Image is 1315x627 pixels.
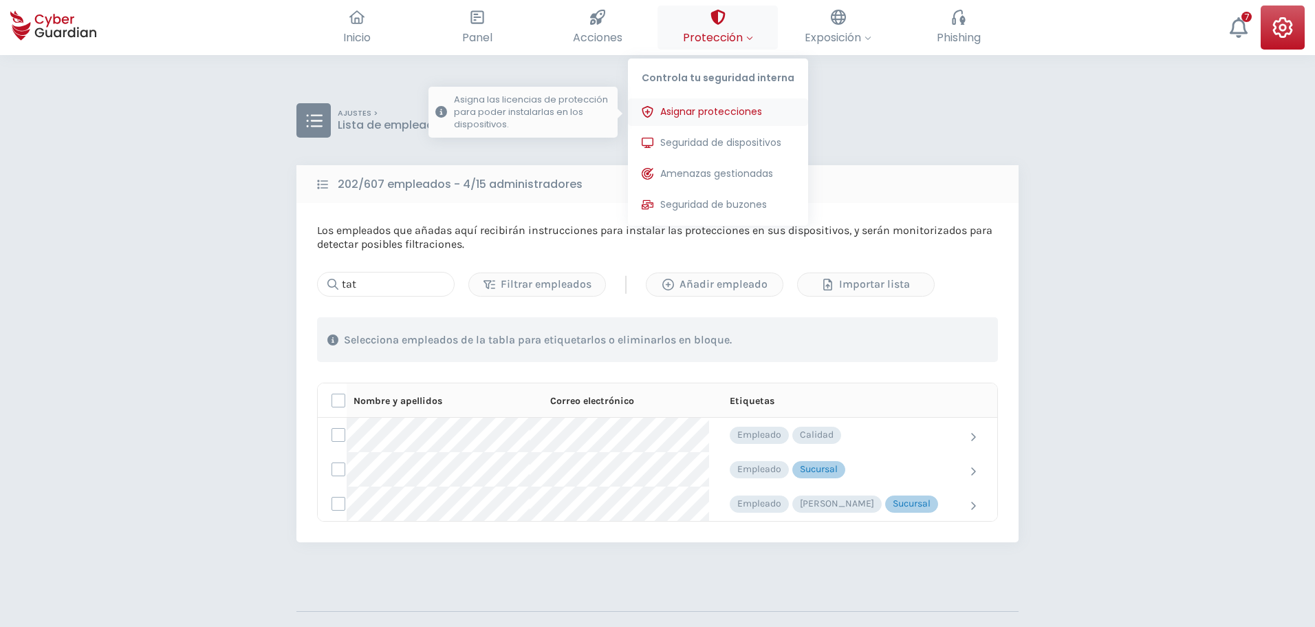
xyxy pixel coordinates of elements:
[646,273,783,297] button: Añadir empleado
[338,118,448,132] p: Lista de empleados
[623,274,629,295] span: |
[737,429,781,441] p: Empleado
[417,6,537,50] button: Panel
[778,6,898,50] button: Exposición
[628,160,808,188] button: Amenazas gestionadas
[468,273,606,297] button: Filtrar empleados
[797,273,935,297] button: Importar lista
[660,198,767,212] span: Seguridad de buzones
[628,98,808,126] button: Asignar proteccionesAsigna las licencias de protección para poder instalarlas en los dispositivos.
[937,29,981,46] span: Phishing
[343,29,371,46] span: Inicio
[573,29,622,46] span: Acciones
[338,176,583,193] b: 202/607 empleados - 4/15 administradores
[462,29,492,46] span: Panel
[317,224,998,251] p: Los empleados que añadas aquí recibirán instrucciones para instalar las protecciones en sus dispo...
[660,105,762,119] span: Asignar protecciones
[737,463,781,476] p: Empleado
[657,6,778,50] button: ProtecciónControla tu seguridad internaAsignar proteccionesAsigna las licencias de protección par...
[344,333,732,347] p: Selecciona empleados de la tabla para etiquetarlos o eliminarlos en bloque.
[800,463,838,476] p: Sucursal
[657,276,772,293] div: Añadir empleado
[800,429,834,441] p: Calidad
[660,167,773,181] span: Amenazas gestionadas
[800,498,874,510] p: [PERSON_NAME]
[479,276,595,293] div: Filtrar empleados
[898,6,1019,50] button: Phishing
[1241,12,1252,22] div: 7
[550,394,709,408] div: Correo electrónico
[893,498,931,510] p: Sucursal
[296,6,417,50] button: Inicio
[354,394,530,408] div: Nombre y apellidos
[628,129,808,157] button: Seguridad de dispositivos
[454,94,611,131] p: Asigna las licencias de protección para poder instalarlas en los dispositivos.
[808,276,924,293] div: Importar lista
[683,29,753,46] span: Protección
[338,109,448,118] p: AJUSTES >
[730,394,948,408] div: Etiquetas
[660,136,781,150] span: Seguridad de dispositivos
[737,498,781,510] p: Empleado
[317,272,455,297] input: Buscar...
[537,6,657,50] button: Acciones
[628,191,808,219] button: Seguridad de buzones
[805,29,871,46] span: Exposición
[628,59,808,92] p: Controla tu seguridad interna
